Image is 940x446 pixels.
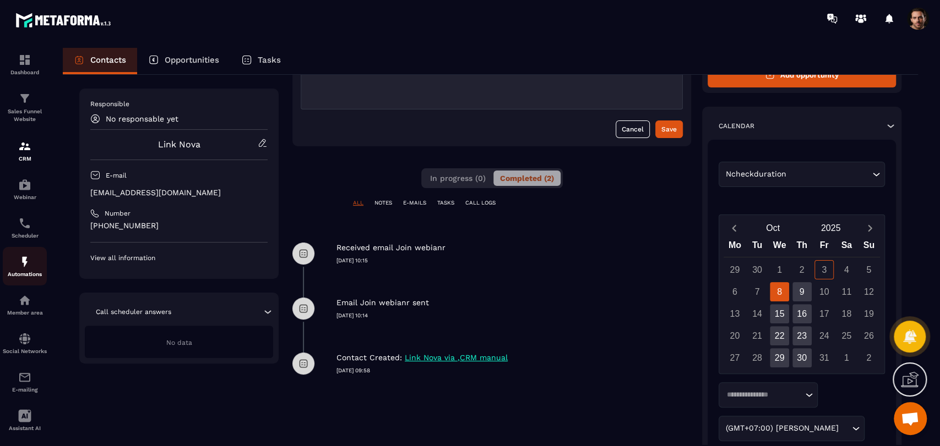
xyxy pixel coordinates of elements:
[3,45,47,84] a: formationformationDashboard
[723,422,841,434] span: (GMT+07:00) [PERSON_NAME]
[747,304,767,323] div: 14
[3,401,47,439] a: Assistant AI
[770,282,789,301] div: 8
[768,238,791,257] div: We
[90,188,268,198] p: [EMAIL_ADDRESS][DOMAIN_NAME]
[3,285,47,324] a: automationsautomationsMember area
[857,238,880,257] div: Su
[96,307,171,316] p: Call scheduler answers
[770,260,789,279] div: 1
[90,221,268,231] p: [PHONE_NUMBER]
[336,353,402,363] p: Contact Created:
[813,238,835,257] div: Fr
[859,326,878,345] div: 26
[3,247,47,285] a: automationsautomationsAutomations
[894,402,927,435] div: Mở cuộc trò chuyện
[18,371,31,384] img: email
[725,348,745,367] div: 27
[3,194,47,200] p: Webinar
[258,55,281,65] p: Tasks
[859,348,878,367] div: 2
[791,238,813,257] div: Th
[336,367,691,375] p: [DATE] 09:58
[18,140,31,153] img: formation
[18,332,31,345] img: social-network
[18,92,31,105] img: formation
[3,69,47,75] p: Dashboard
[814,348,834,367] div: 31
[15,10,115,30] img: logo
[723,389,802,400] input: Search for option
[841,422,849,434] input: Search for option
[837,282,856,301] div: 11
[3,271,47,277] p: Automations
[3,324,47,362] a: social-networksocial-networkSocial Networks
[792,282,812,301] div: 9
[747,348,767,367] div: 28
[719,122,754,130] p: Calendar
[106,171,127,180] p: E-mail
[724,238,746,257] div: Mo
[105,209,131,218] p: Number
[336,243,445,253] p: Received email Join webianr
[725,326,745,345] div: 20
[3,170,47,208] a: automationsautomationsWebinar
[465,199,496,207] p: CALL LOGS
[493,170,561,186] button: Completed (2)
[616,120,650,138] button: Cancel
[106,114,178,123] p: No responsable yet
[3,208,47,247] a: schedulerschedulerScheduler
[770,326,789,345] div: 22
[724,221,744,235] button: Previous month
[744,218,802,238] button: Open months overlay
[18,255,31,268] img: automations
[137,48,230,74] a: Opportunities
[719,416,865,441] div: Search for option
[814,260,834,279] div: 3
[430,174,486,183] span: In progress (0)
[725,260,745,279] div: 29
[3,84,47,131] a: formationformationSales Funnel Website
[835,238,858,257] div: Sa
[747,326,767,345] div: 21
[165,55,219,65] p: Opportunities
[837,348,856,367] div: 1
[90,254,268,262] p: View all information
[814,326,834,345] div: 24
[859,304,878,323] div: 19
[3,348,47,354] p: Social Networks
[3,310,47,316] p: Member area
[336,257,691,265] p: [DATE] 10:15
[814,282,834,301] div: 10
[792,304,812,323] div: 16
[719,382,818,408] div: Search for option
[747,282,767,301] div: 7
[708,62,896,87] button: Add opportunity
[3,387,47,393] p: E-mailing
[63,48,137,74] a: Contacts
[837,260,856,279] div: 4
[158,139,200,150] a: Link Nova
[724,260,880,367] div: Calendar days
[3,233,47,239] p: Scheduler
[792,326,812,345] div: 23
[3,425,47,431] p: Assistant AI
[3,156,47,162] p: CRM
[725,282,745,301] div: 6
[770,304,789,323] div: 15
[90,55,126,65] p: Contacts
[403,199,426,207] p: E-MAILS
[859,260,878,279] div: 5
[405,353,508,363] p: Link Nova via ,CRM manual
[3,131,47,170] a: formationformationCRM
[859,282,878,301] div: 12
[814,304,834,323] div: 17
[353,199,363,207] p: ALL
[18,178,31,191] img: automations
[336,298,429,308] p: Email Join webianr sent
[500,174,554,183] span: Completed (2)
[166,339,192,346] span: No data
[18,53,31,67] img: formation
[3,108,47,123] p: Sales Funnel Website
[90,100,268,108] p: Responsible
